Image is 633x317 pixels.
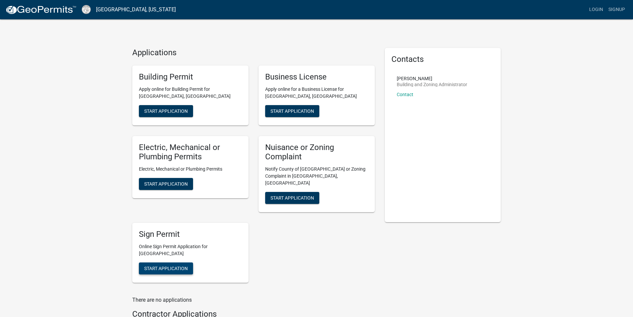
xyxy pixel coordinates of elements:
button: Start Application [139,262,193,274]
h5: Contacts [391,55,494,64]
p: Apply online for Building Permit for [GEOGRAPHIC_DATA], [GEOGRAPHIC_DATA] [139,86,242,100]
span: Start Application [144,108,188,113]
h5: Business License [265,72,368,82]
a: Signup [606,3,628,16]
wm-workflow-list-section: Applications [132,48,375,288]
span: Start Application [270,108,314,113]
h5: Sign Permit [139,230,242,239]
p: Building and Zoning Administrator [397,82,467,87]
a: Contact [397,92,413,97]
h4: Applications [132,48,375,58]
p: Notify County of [GEOGRAPHIC_DATA] or Zoning Complaint in [GEOGRAPHIC_DATA], [GEOGRAPHIC_DATA] [265,166,368,187]
button: Start Application [265,105,319,117]
p: Online Sign Permit Application for [GEOGRAPHIC_DATA] [139,243,242,257]
span: Start Application [144,181,188,187]
a: Login [586,3,606,16]
span: Start Application [144,265,188,271]
h5: Nuisance or Zoning Complaint [265,143,368,162]
p: Electric, Mechanical or Plumbing Permits [139,166,242,173]
button: Start Application [139,105,193,117]
button: Start Application [265,192,319,204]
img: Cook County, Georgia [82,5,91,14]
a: [GEOGRAPHIC_DATA], [US_STATE] [96,4,176,15]
p: There are no applications [132,296,375,304]
p: [PERSON_NAME] [397,76,467,81]
span: Start Application [270,195,314,201]
h5: Building Permit [139,72,242,82]
p: Apply online for a Business License for [GEOGRAPHIC_DATA], [GEOGRAPHIC_DATA] [265,86,368,100]
button: Start Application [139,178,193,190]
h5: Electric, Mechanical or Plumbing Permits [139,143,242,162]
